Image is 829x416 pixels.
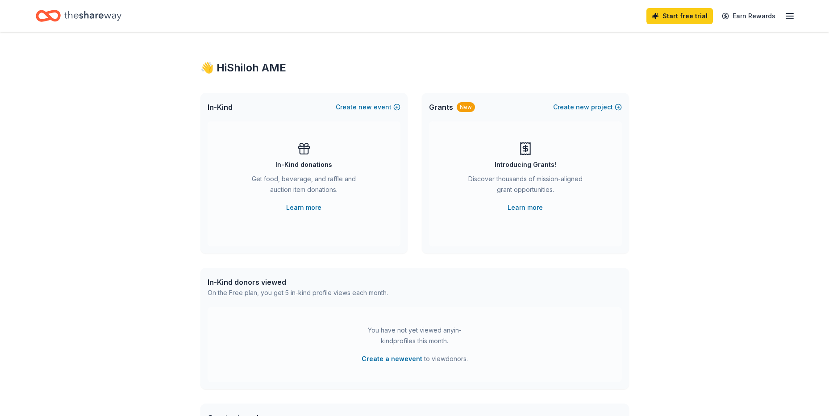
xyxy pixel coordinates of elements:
[208,102,233,112] span: In-Kind
[36,5,121,26] a: Home
[553,102,622,112] button: Createnewproject
[208,277,388,287] div: In-Kind donors viewed
[457,102,475,112] div: New
[362,354,422,364] button: Create a newevent
[208,287,388,298] div: On the Free plan, you get 5 in-kind profile views each month.
[576,102,589,112] span: new
[646,8,713,24] a: Start free trial
[336,102,400,112] button: Createnewevent
[495,159,556,170] div: Introducing Grants!
[429,102,453,112] span: Grants
[717,8,781,24] a: Earn Rewards
[243,174,365,199] div: Get food, beverage, and raffle and auction item donations.
[275,159,332,170] div: In-Kind donations
[200,61,629,75] div: 👋 Hi Shiloh AME
[359,325,471,346] div: You have not yet viewed any in-kind profiles this month.
[362,354,468,364] span: to view donors .
[286,202,321,213] a: Learn more
[465,174,586,199] div: Discover thousands of mission-aligned grant opportunities.
[508,202,543,213] a: Learn more
[358,102,372,112] span: new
